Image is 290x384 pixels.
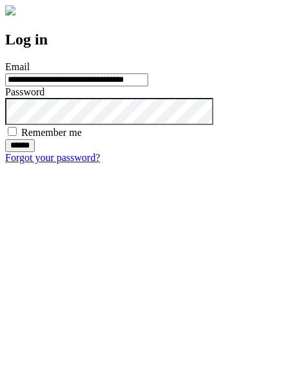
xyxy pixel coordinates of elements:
[5,31,285,48] h2: Log in
[5,5,15,15] img: logo-4e3dc11c47720685a147b03b5a06dd966a58ff35d612b21f08c02c0306f2b779.png
[21,127,82,138] label: Remember me
[5,86,44,97] label: Password
[5,152,100,163] a: Forgot your password?
[5,61,30,72] label: Email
